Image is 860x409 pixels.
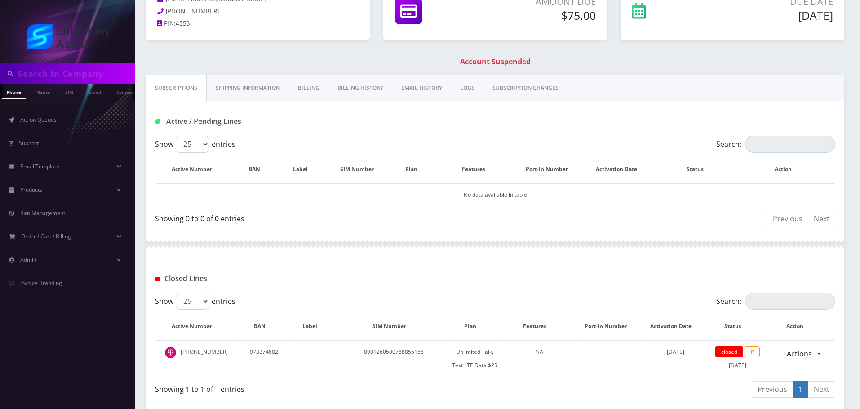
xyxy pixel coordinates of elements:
th: Action : activate to sort column ascending [765,313,834,339]
div: Showing 1 to 1 of 1 entries [155,380,488,395]
a: Email [84,84,106,98]
a: 1 [793,381,808,398]
select: Showentries [176,293,209,310]
a: Name [32,84,54,98]
th: Active Number: activate to sort column descending [156,313,236,339]
a: Previous [752,381,793,398]
span: [DATE] [667,348,684,356]
a: PIN: [157,19,176,28]
th: SIM Number: activate to sort column ascending [330,156,394,182]
th: Port-In Number: activate to sort column ascending [519,156,583,182]
a: SUBSCRIPTION CHANGES [483,75,567,101]
td: Unlimited Talk, Text LTE Data $25 [452,340,498,377]
input: Search: [745,136,835,153]
td: 8901260500788855158 [337,340,450,377]
span: closed [715,346,743,357]
th: Active Number: activate to sort column ascending [156,156,236,182]
input: Search in Company [18,65,133,82]
a: Subscriptions [146,75,207,101]
th: Plan: activate to sort column ascending [395,156,437,182]
a: EMAIL HISTORY [392,75,451,101]
th: Status: activate to sort column ascending [659,156,740,182]
img: Active / Pending Lines [155,119,160,124]
label: Search: [716,293,835,310]
th: Label: activate to sort column ascending [292,313,337,339]
h1: Closed Lines [155,274,373,283]
label: Show entries [155,136,235,153]
h1: Account Suspended [148,57,842,66]
span: P [745,346,760,357]
a: Next [808,381,835,398]
span: Admin [20,256,36,264]
h5: [DATE] [703,9,833,22]
a: Shipping Information [207,75,289,101]
th: Label: activate to sort column ascending [281,156,329,182]
select: Showentries [176,136,209,153]
span: Support [19,139,39,147]
th: Action: activate to sort column ascending [740,156,834,182]
h1: Active / Pending Lines [155,117,373,126]
span: Order / Cart / Billing [21,233,71,240]
td: [PHONE_NUMBER] [156,340,236,377]
th: Features: activate to sort column ascending [499,313,580,339]
span: Ban Management [20,209,65,217]
td: [DATE] [711,340,764,377]
div: Showing 0 to 0 of 0 entries [155,210,488,224]
span: 4553 [176,19,190,27]
td: No data available in table [156,183,834,206]
img: Shluchim Assist [27,24,108,49]
td: 973374882 [237,340,291,377]
a: Company [112,84,142,98]
label: Search: [716,136,835,153]
a: Billing [289,75,328,101]
img: Closed Lines [155,277,160,281]
a: Billing History [328,75,392,101]
a: LOGS [451,75,483,101]
a: SIM [61,84,78,98]
span: [PHONE_NUMBER] [166,7,219,15]
span: Products [20,186,42,194]
span: Email Template [20,163,59,170]
th: Features: activate to sort column ascending [438,156,519,182]
span: Invoice Branding [20,279,62,287]
img: t_img.png [165,347,176,358]
th: Port-In Number: activate to sort column ascending [581,313,640,339]
th: Activation Date: activate to sort column ascending [584,156,658,182]
td: NA [499,340,580,377]
input: Search: [745,293,835,310]
th: Plan: activate to sort column ascending [452,313,498,339]
th: Status: activate to sort column ascending [711,313,764,339]
a: Previous [767,211,808,227]
a: Next [808,211,835,227]
th: SIM Number: activate to sort column ascending [337,313,450,339]
label: Show entries [155,293,235,310]
span: Action Queues [20,116,57,123]
th: Activation Date: activate to sort column ascending [641,313,710,339]
a: Actions [781,345,818,362]
a: Phone [2,84,26,99]
h5: $75.00 [484,9,596,22]
th: BAN: activate to sort column ascending [237,313,291,339]
th: BAN: activate to sort column ascending [237,156,280,182]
